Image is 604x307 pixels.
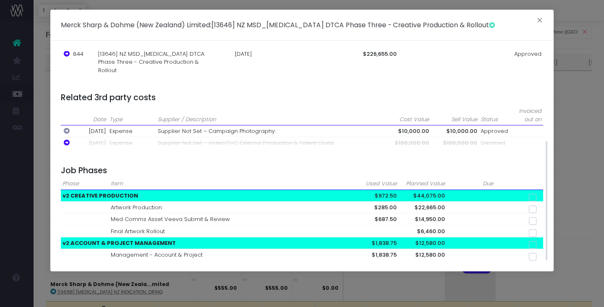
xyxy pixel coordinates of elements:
td: $6,460.00 [398,225,447,237]
td: [DATE] [217,48,254,76]
th: Invoiced out on [517,105,543,125]
td: Approved [398,48,543,76]
th: Used Value [350,178,398,190]
strong: v2 CREATIVE PRODUCTION [62,192,138,200]
td: $44,075.00 [398,190,447,201]
td: 844 [71,48,96,76]
td: $1,838.75 [350,237,398,249]
td: $160,000.00 [431,137,479,149]
td: $12,580.00 [398,249,447,261]
h5: : [61,20,495,30]
th: Due [447,178,495,190]
td: [DATE] [71,137,108,149]
td: $14,950.00 [398,213,447,225]
h4: Job Phases [61,166,543,175]
th: Phase [61,178,109,190]
td: Declined [479,137,518,149]
td: Approved [479,125,518,137]
td: [13646] NZ MSD_[MEDICAL_DATA] DTCA Phase Three - Creative Production & Rollout [96,48,217,76]
td: $687.50 [350,213,398,225]
th: Item [109,178,350,190]
td: Med Comms Asset Veeva Submit & Review [109,213,350,225]
td: $22,665.00 [398,202,447,213]
th: Supplier / Description [156,105,383,125]
td: [DATE] [71,125,108,137]
td: Expense [108,125,156,137]
td: Supplier Not Set – Video/TVC External Production & Talent Costs: [156,137,383,149]
span: Merck Sharp & Dohme (New Zealand) Limited [61,20,210,30]
td: Final Artwork Rollout [109,225,350,237]
td: $10,000.00 [431,125,479,137]
th: Cost Value [383,105,431,125]
span: [13646] NZ MSD_[MEDICAL_DATA] DTCA Phase Three - Creative Production & Rollout [211,20,495,30]
th: Sell Value [431,105,479,125]
th: Status [479,105,518,125]
td: Expense [108,137,156,149]
td: Supplier Not Set – Campaign Photography: [156,125,383,137]
td: $972.50 [350,190,398,201]
th: Type [108,105,156,125]
td: Artwork Production [109,202,350,213]
td: $1,838.75 [350,249,398,261]
td: Management - Account & Project [109,249,350,261]
td: $10,000.00 [383,125,431,137]
td: $160,000.00 [383,137,431,149]
th: Planned Value [398,178,447,190]
button: Close [531,15,549,28]
th: Date [71,105,108,125]
td: $285.00 [350,202,398,213]
strong: v2 ACCOUNT & PROJECT MANAGEMENT [62,239,176,247]
td: $12,580.00 [398,237,447,249]
td: $226,655.00 [254,48,398,76]
h4: Related 3rd party costs [61,93,543,102]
